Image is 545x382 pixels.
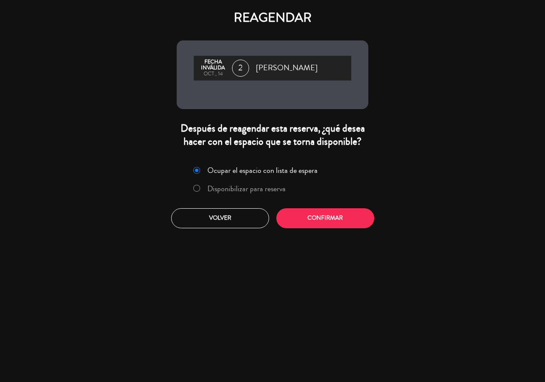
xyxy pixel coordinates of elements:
label: Disponibilizar para reserva [207,185,286,192]
span: [PERSON_NAME] [256,62,318,75]
span: 2 [232,60,249,77]
button: Volver [171,208,269,228]
label: Ocupar el espacio con lista de espera [207,167,318,174]
div: Después de reagendar esta reserva, ¿qué desea hacer con el espacio que se torna disponible? [177,122,368,148]
button: Confirmar [276,208,374,228]
h4: REAGENDAR [177,10,368,26]
div: oct., 14 [198,71,228,77]
div: Fecha inválida [198,59,228,71]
